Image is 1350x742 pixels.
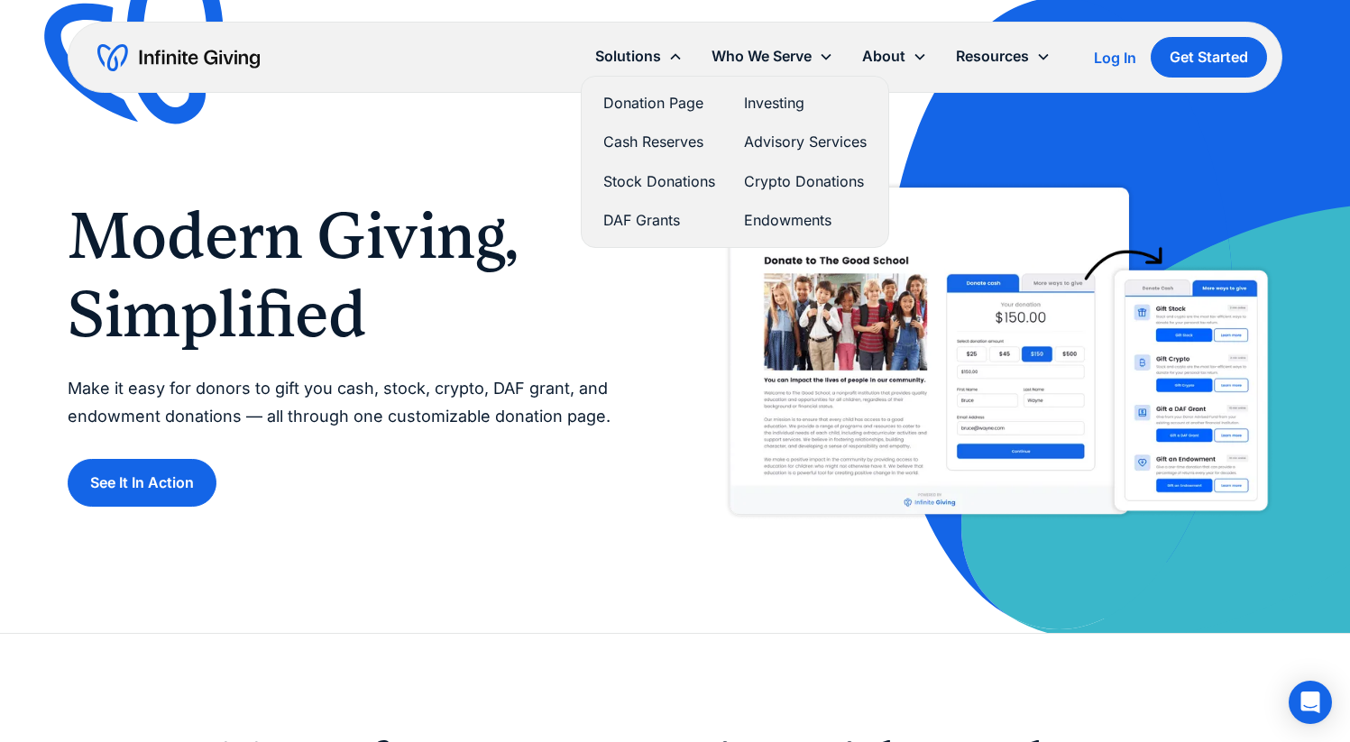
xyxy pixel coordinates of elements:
[581,76,889,248] nav: Solutions
[603,130,715,154] a: Cash Reserves
[1151,37,1267,78] a: Get Started
[712,44,812,69] div: Who We Serve
[581,37,697,76] div: Solutions
[68,375,639,430] p: Make it easy for donors to gift you cash, stock, crypto, DAF grant, and endowment donations — all...
[744,208,867,233] a: Endowments
[603,208,715,233] a: DAF Grants
[744,169,867,194] a: Crypto Donations
[744,91,867,115] a: Investing
[603,91,715,115] a: Donation Page
[941,37,1065,76] div: Resources
[97,43,260,72] a: home
[862,44,905,69] div: About
[1289,681,1332,724] div: Open Intercom Messenger
[848,37,941,76] div: About
[1094,50,1136,65] div: Log In
[68,197,639,353] h1: Modern Giving, Simplified
[744,130,867,154] a: Advisory Services
[595,44,661,69] div: Solutions
[1094,47,1136,69] a: Log In
[68,459,216,507] a: See It In Action
[956,44,1029,69] div: Resources
[697,37,848,76] div: Who We Serve
[603,169,715,194] a: Stock Donations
